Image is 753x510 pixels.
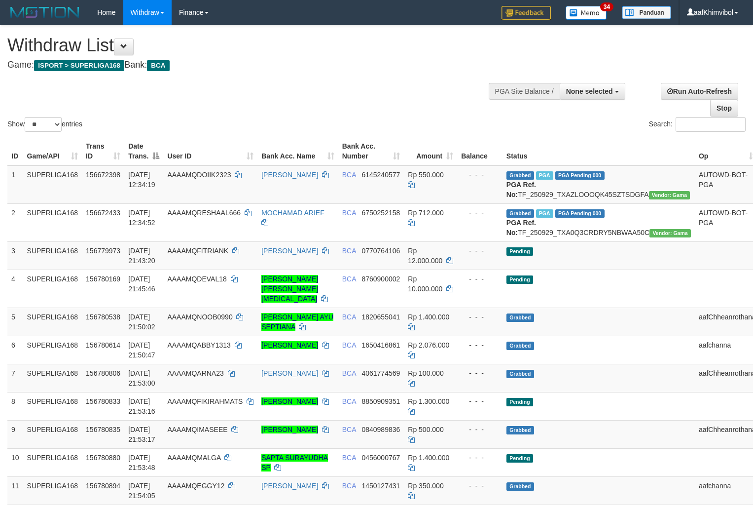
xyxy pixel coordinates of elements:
[261,482,318,490] a: [PERSON_NAME]
[128,482,155,500] span: [DATE] 21:54:05
[23,476,82,505] td: SUPERLIGA168
[7,137,23,165] th: ID
[408,426,443,433] span: Rp 500.000
[710,100,738,117] a: Stop
[124,137,163,165] th: Date Trans.: activate to sort column descending
[461,312,499,322] div: - - -
[361,369,400,377] span: Copy 4061774569 to clipboard
[167,313,232,321] span: AAAAMQNOOB0990
[86,482,120,490] span: 156780894
[23,392,82,420] td: SUPERLIGA168
[167,275,226,283] span: AAAAMQDEVAL18
[461,481,499,491] div: - - -
[261,454,328,471] a: SAPTA SURAYUDHA SP
[167,341,230,349] span: AAAAMQABBY1313
[461,396,499,406] div: - - -
[560,83,625,100] button: None selected
[408,397,449,405] span: Rp 1.300.000
[128,454,155,471] span: [DATE] 21:53:48
[408,454,449,462] span: Rp 1.400.000
[7,117,82,132] label: Show entries
[261,341,318,349] a: [PERSON_NAME]
[502,137,695,165] th: Status
[566,6,607,20] img: Button%20Memo.svg
[361,397,400,405] span: Copy 8850909351 to clipboard
[7,336,23,364] td: 6
[25,117,62,132] select: Showentries
[502,165,695,204] td: TF_250929_TXAZLOOOQK45SZTSDGFA
[506,370,534,378] span: Grabbed
[167,369,223,377] span: AAAAMQARNA23
[86,313,120,321] span: 156780538
[408,171,443,179] span: Rp 550.000
[661,83,738,100] a: Run Auto-Refresh
[342,171,356,179] span: BCA
[555,171,605,180] span: PGA Pending
[7,241,23,270] td: 3
[649,229,691,237] span: Vendor URL: https://trx31.1velocity.biz
[361,247,400,255] span: Copy 0770764106 to clipboard
[461,274,499,284] div: - - -
[408,482,443,490] span: Rp 350.000
[342,426,356,433] span: BCA
[408,369,443,377] span: Rp 100.000
[536,209,553,218] span: Marked by aafsoycanthlai
[361,341,400,349] span: Copy 1650416861 to clipboard
[506,209,534,218] span: Grabbed
[86,369,120,377] span: 156780806
[261,369,318,377] a: [PERSON_NAME]
[342,482,356,490] span: BCA
[23,241,82,270] td: SUPERLIGA168
[361,454,400,462] span: Copy 0456000767 to clipboard
[555,209,605,218] span: PGA Pending
[261,426,318,433] a: [PERSON_NAME]
[147,60,169,71] span: BCA
[506,314,534,322] span: Grabbed
[506,398,533,406] span: Pending
[461,208,499,218] div: - - -
[361,209,400,217] span: Copy 6750252158 to clipboard
[502,203,695,241] td: TF_250929_TXA0Q3CRDRY5NBWAA50C
[461,453,499,463] div: - - -
[361,313,400,321] span: Copy 1820655041 to clipboard
[23,137,82,165] th: Game/API: activate to sort column ascending
[404,137,457,165] th: Amount: activate to sort column ascending
[128,171,155,189] span: [DATE] 12:34:19
[676,117,746,132] input: Search:
[649,191,690,199] span: Vendor URL: https://trx31.1velocity.biz
[361,171,400,179] span: Copy 6145240577 to clipboard
[506,171,534,180] span: Grabbed
[342,209,356,217] span: BCA
[461,425,499,434] div: - - -
[506,342,534,350] span: Grabbed
[342,247,356,255] span: BCA
[261,247,318,255] a: [PERSON_NAME]
[506,454,533,463] span: Pending
[23,448,82,476] td: SUPERLIGA168
[261,397,318,405] a: [PERSON_NAME]
[461,340,499,350] div: - - -
[23,165,82,204] td: SUPERLIGA168
[600,2,613,11] span: 34
[408,209,443,217] span: Rp 712.000
[649,117,746,132] label: Search:
[7,165,23,204] td: 1
[163,137,257,165] th: User ID: activate to sort column ascending
[342,397,356,405] span: BCA
[23,308,82,336] td: SUPERLIGA168
[128,275,155,293] span: [DATE] 21:45:46
[502,6,551,20] img: Feedback.jpg
[23,270,82,308] td: SUPERLIGA168
[342,369,356,377] span: BCA
[506,426,534,434] span: Grabbed
[338,137,404,165] th: Bank Acc. Number: activate to sort column ascending
[7,392,23,420] td: 8
[167,397,243,405] span: AAAAMQFIKIRAHMATS
[86,171,120,179] span: 156672398
[342,313,356,321] span: BCA
[86,397,120,405] span: 156780833
[361,426,400,433] span: Copy 0840989836 to clipboard
[7,203,23,241] td: 2
[82,137,124,165] th: Trans ID: activate to sort column ascending
[7,36,492,55] h1: Withdraw List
